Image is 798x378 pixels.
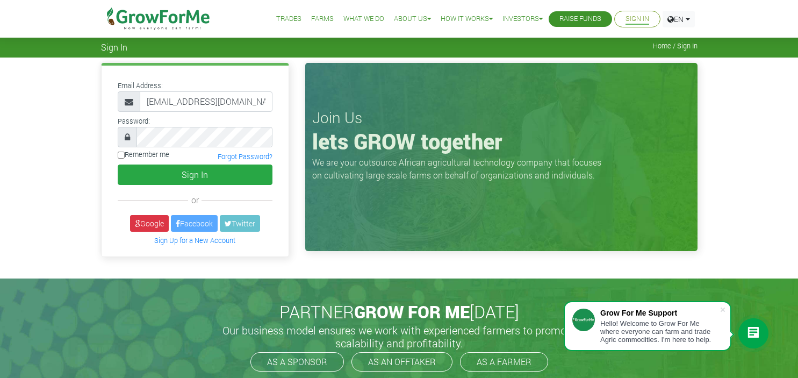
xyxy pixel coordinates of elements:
[118,165,272,185] button: Sign In
[354,300,470,323] span: GROW FOR ME
[140,91,272,112] input: Email Address
[559,13,601,25] a: Raise Funds
[211,324,587,350] h5: Our business model ensures we work with experienced farmers to promote scalability and profitabil...
[311,13,334,25] a: Farms
[502,13,543,25] a: Investors
[351,352,452,372] a: AS AN OFFTAKER
[460,352,548,372] a: AS A FARMER
[626,13,649,25] a: Sign In
[343,13,384,25] a: What We Do
[312,156,608,182] p: We are your outsource African agricultural technology company that focuses on cultivating large s...
[118,152,125,159] input: Remember me
[101,42,127,52] span: Sign In
[276,13,301,25] a: Trades
[441,13,493,25] a: How it Works
[600,309,720,317] div: Grow For Me Support
[600,319,720,344] div: Hello! Welcome to Grow For Me where everyone can farm and trade Agric commodities. I'm here to help.
[663,11,695,27] a: EN
[653,42,698,50] span: Home / Sign In
[118,116,150,126] label: Password:
[394,13,431,25] a: About Us
[154,236,235,245] a: Sign Up for a New Account
[118,194,272,206] div: or
[312,109,691,127] h3: Join Us
[218,152,272,161] a: Forgot Password?
[312,129,691,154] h1: lets GROW together
[118,149,169,160] label: Remember me
[118,81,163,91] label: Email Address:
[105,302,693,322] h2: PARTNER [DATE]
[250,352,344,372] a: AS A SPONSOR
[130,215,169,232] a: Google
